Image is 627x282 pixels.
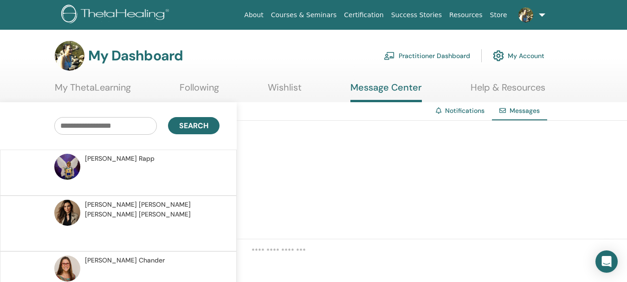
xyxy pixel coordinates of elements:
a: Practitioner Dashboard [384,46,470,66]
a: Following [180,82,219,100]
span: [PERSON_NAME] Chander [85,256,165,265]
span: Messages [510,106,540,115]
a: Help & Resources [471,82,545,100]
a: Courses & Seminars [267,7,341,24]
a: Success Stories [388,7,446,24]
span: Search [179,121,208,131]
img: default.jpg [54,200,80,226]
img: default.jpg [518,7,533,22]
a: Message Center [350,82,422,102]
a: Wishlist [268,82,302,100]
img: default.jpg [54,256,80,282]
img: default.jpg [54,154,80,180]
button: Search [168,117,220,134]
a: About [240,7,267,24]
span: [PERSON_NAME] Rapp [85,154,155,164]
a: Resources [446,7,486,24]
a: Certification [340,7,387,24]
img: logo.png [61,5,172,26]
img: chalkboard-teacher.svg [384,52,395,60]
a: My Account [493,46,544,66]
img: default.jpg [55,41,84,71]
img: cog.svg [493,48,504,64]
a: Store [486,7,511,24]
a: My ThetaLearning [55,82,131,100]
span: [PERSON_NAME] [PERSON_NAME] [PERSON_NAME] [PERSON_NAME] [85,200,217,219]
div: Open Intercom Messenger [595,250,618,273]
h3: My Dashboard [88,47,183,64]
a: Notifications [445,106,485,115]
